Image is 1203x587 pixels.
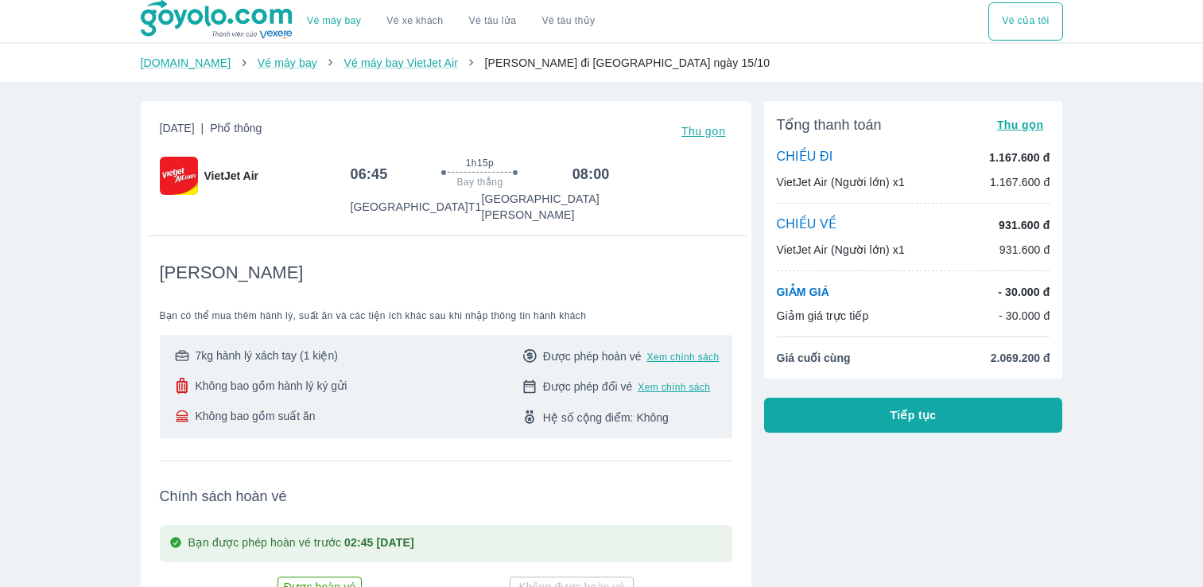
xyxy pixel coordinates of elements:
span: Thu gọn [681,125,726,138]
h6: 08:00 [572,165,610,184]
span: Giá cuối cùng [777,350,851,366]
span: Bay thẳng [457,176,503,189]
p: 931.600 đ [999,242,1050,258]
p: Bạn được phép hoàn vé trước [188,535,414,553]
p: - 30.000 đ [999,308,1050,324]
button: Thu gọn [991,114,1050,136]
span: Được phép đổi vé [543,379,633,395]
button: Vé của tôi [988,2,1062,41]
button: Xem chính sách [647,351,720,363]
nav: breadcrumb [141,55,1063,71]
a: Vé tàu lửa [456,2,530,41]
p: 931.600 đ [999,217,1050,233]
button: Vé tàu thủy [529,2,607,41]
span: Tổng thanh toán [777,115,882,134]
p: 1.167.600 đ [990,174,1050,190]
span: Tiếp tục [891,407,937,423]
div: choose transportation mode [988,2,1062,41]
span: Bạn có thể mua thêm hành lý, suất ăn và các tiện ích khác sau khi nhập thông tin hành khách [160,309,732,322]
span: [PERSON_NAME] đi [GEOGRAPHIC_DATA] ngày 15/10 [484,56,770,69]
span: VietJet Air [204,168,258,184]
span: Không bao gồm suất ăn [195,408,315,424]
div: choose transportation mode [294,2,607,41]
span: Không bao gồm hành lý ký gửi [195,378,347,394]
p: CHIỀU ĐI [777,149,833,166]
button: Tiếp tục [764,398,1063,433]
span: Thu gọn [997,119,1044,131]
span: 1h15p [466,157,494,169]
button: Thu gọn [675,120,732,142]
span: Hệ số cộng điểm: Không [543,410,669,426]
a: Vé máy bay [307,15,361,27]
a: [DOMAIN_NAME] [141,56,231,69]
h6: 06:45 [350,165,387,184]
span: 7kg hành lý xách tay (1 kiện) [195,348,337,363]
a: Vé máy bay [258,56,317,69]
p: [GEOGRAPHIC_DATA][PERSON_NAME] [481,191,609,223]
p: CHIỀU VỀ [777,216,837,234]
strong: 02:45 [DATE] [344,536,414,549]
p: VietJet Air (Người lớn) x1 [777,174,905,190]
span: [PERSON_NAME] [160,262,304,284]
span: Được phép hoàn vé [543,348,642,364]
span: | [201,122,204,134]
p: Giảm giá trực tiếp [777,308,869,324]
p: [GEOGRAPHIC_DATA] T1 [350,199,481,215]
button: Xem chính sách [638,381,710,394]
p: GIẢM GIÁ [777,284,829,300]
span: Chính sách hoàn vé [160,487,732,506]
span: 2.069.200 đ [991,350,1050,366]
span: Phổ thông [210,122,262,134]
p: VietJet Air (Người lớn) x1 [777,242,905,258]
a: Vé xe khách [386,15,443,27]
p: - 30.000 đ [998,284,1050,300]
p: 1.167.600 đ [989,150,1050,165]
a: Vé máy bay VietJet Air [343,56,457,69]
span: [DATE] [160,120,262,142]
